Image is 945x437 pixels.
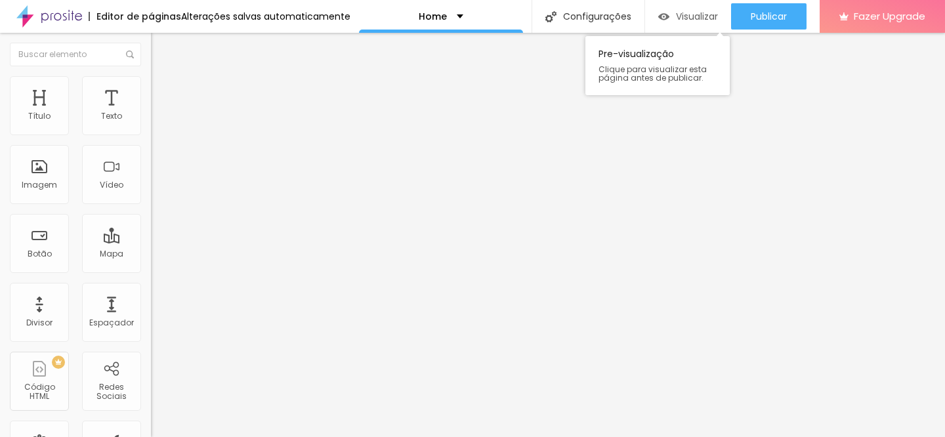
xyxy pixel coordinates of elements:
[181,12,350,21] div: Alterações salvas automaticamente
[28,112,51,121] div: Título
[751,11,787,22] span: Publicar
[100,249,123,259] div: Mapa
[28,249,52,259] div: Botão
[89,318,134,327] div: Espaçador
[13,383,65,402] div: Código HTML
[26,318,52,327] div: Divisor
[89,12,181,21] div: Editor de páginas
[585,36,730,95] div: Pre-visualização
[151,33,945,437] iframe: Editor
[85,383,137,402] div: Redes Sociais
[10,43,141,66] input: Buscar elemento
[22,180,57,190] div: Imagem
[126,51,134,58] img: Icone
[545,11,556,22] img: Icone
[100,180,123,190] div: Vídeo
[419,12,447,21] p: Home
[731,3,807,30] button: Publicar
[598,65,717,82] span: Clique para visualizar esta página antes de publicar.
[101,112,122,121] div: Texto
[658,11,669,22] img: view-1.svg
[854,10,925,22] span: Fazer Upgrade
[676,11,718,22] span: Visualizar
[645,3,731,30] button: Visualizar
